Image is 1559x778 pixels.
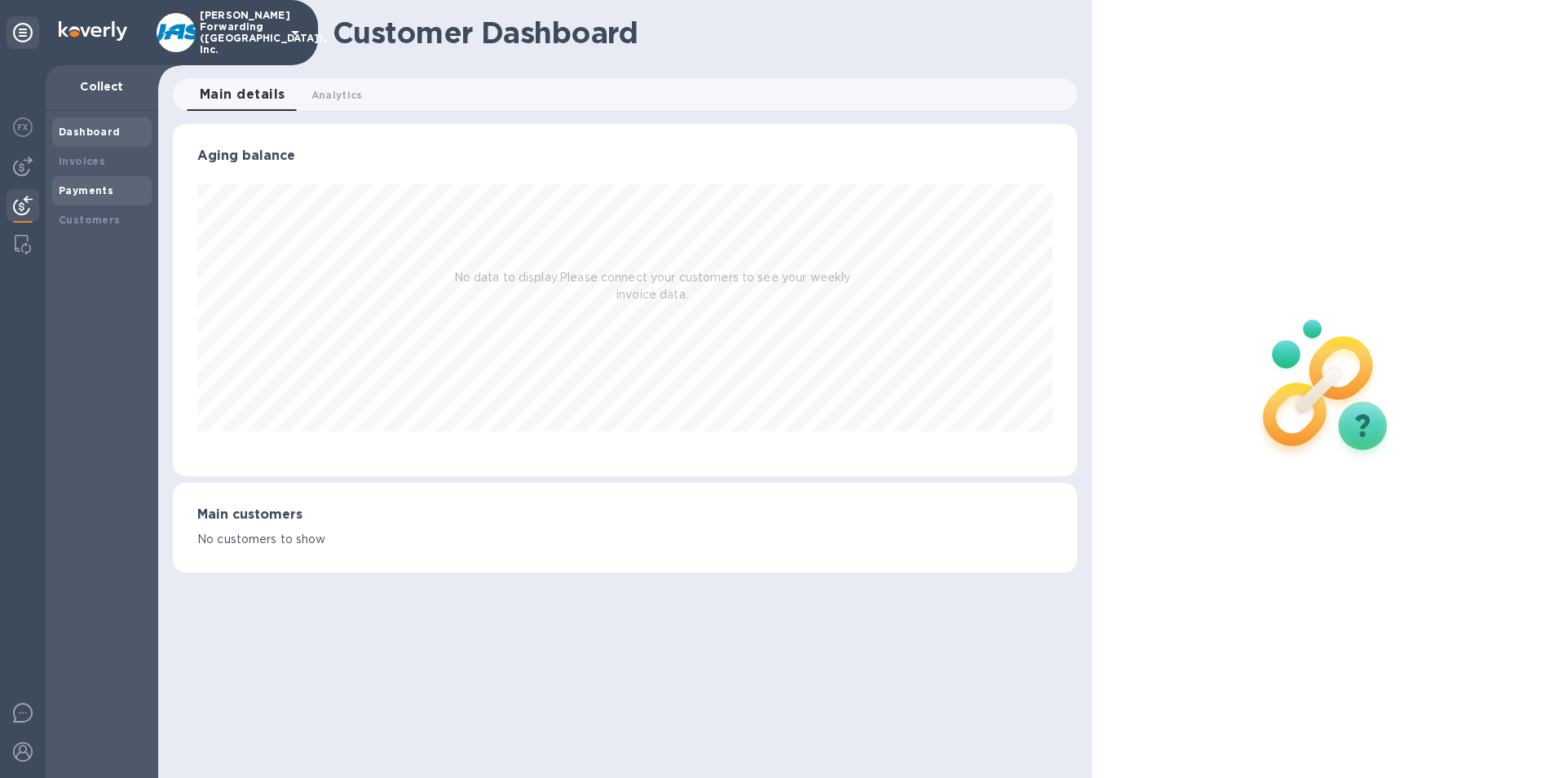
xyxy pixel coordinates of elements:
[59,214,121,226] b: Customers
[311,86,363,104] span: Analytics
[200,10,281,55] p: [PERSON_NAME] Forwarding ([GEOGRAPHIC_DATA]), Inc.
[7,16,39,49] div: Unpin categories
[59,126,121,138] b: Dashboard
[197,531,1053,548] p: No customers to show
[197,507,1053,523] h3: Main customers
[333,15,1066,50] h1: Customer Dashboard
[200,83,285,106] span: Main details
[59,184,113,197] b: Payments
[13,117,33,137] img: Foreign exchange
[59,21,127,41] img: Logo
[59,78,145,95] p: Collect
[59,155,105,167] b: Invoices
[197,148,1053,164] h3: Aging balance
